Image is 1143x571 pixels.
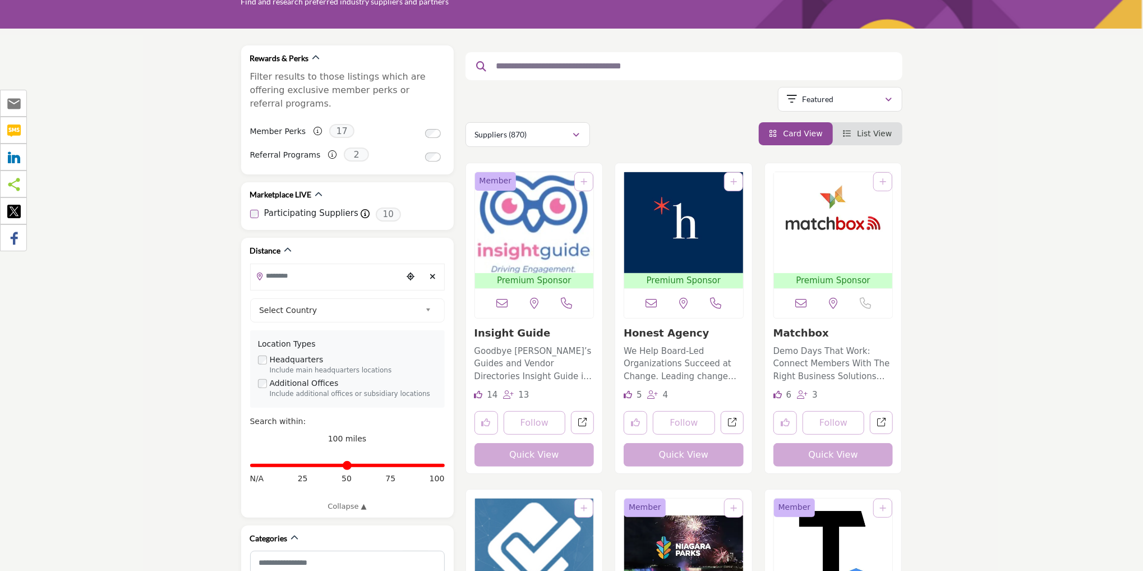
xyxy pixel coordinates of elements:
input: Search Location [251,265,402,287]
input: Switch to Referral Programs [425,153,441,162]
img: Matchbox [774,172,893,273]
div: Include additional offices or subsidiary locations [270,389,437,399]
div: Include main headquarters locations [270,366,437,376]
span: 5 [637,390,642,400]
span: 25 [298,473,308,485]
span: N/A [250,473,264,485]
p: Demo Days That Work: Connect Members With The Right Business Solutions Matchbox produces category... [773,345,893,383]
button: Suppliers (870) [466,122,590,147]
a: Add To List [730,504,737,513]
span: Premium Sponsor [626,274,741,287]
a: Add To List [730,177,737,186]
a: Open Listing in new tab [475,172,594,288]
h3: Matchbox [773,327,893,339]
span: 4 [663,390,669,400]
span: 13 [519,390,529,400]
a: Honest Agency [624,327,709,339]
button: Like listing [624,411,647,435]
a: Add To List [879,177,886,186]
p: Goodbye [PERSON_NAME]’s Guides and Vendor Directories Insight Guide is a business marketplace pla... [474,345,594,383]
button: Like listing [474,411,498,435]
h2: Rewards & Perks [250,53,309,64]
span: Card View [783,129,822,138]
span: Premium Sponsor [776,274,891,287]
button: Quick View [773,443,893,467]
a: Open insight-guide in new tab [571,411,594,434]
label: Member Perks [250,122,306,141]
button: Quick View [624,443,744,467]
h2: Marketplace LIVE [250,189,312,200]
span: Member [778,501,811,513]
div: Followers [504,389,529,402]
span: Premium Sponsor [477,274,592,287]
a: Add To List [580,177,587,186]
img: Honest Agency [624,172,743,273]
div: Followers [797,389,818,402]
span: 75 [385,473,395,485]
button: Like listing [773,411,797,435]
a: View Card [769,129,823,138]
a: Open honest-agency in new tab [721,411,744,434]
span: 17 [329,124,354,138]
a: Open matchbox in new tab [870,411,893,434]
h3: Insight Guide [474,327,594,339]
label: Participating Suppliers [264,207,358,220]
p: We Help Board-Led Organizations Succeed at Change. Leading change that sticks is challenging - ev... [624,345,744,383]
a: Demo Days That Work: Connect Members With The Right Business Solutions Matchbox produces category... [773,342,893,383]
h3: Honest Agency [624,327,744,339]
button: Follow [803,411,865,435]
span: List View [857,129,892,138]
a: Collapse ▲ [250,501,445,512]
button: Follow [504,411,566,435]
a: Matchbox [773,327,829,339]
a: Open Listing in new tab [624,172,743,288]
span: 14 [487,390,497,400]
p: Suppliers (870) [475,129,527,140]
h2: Categories [250,533,288,544]
div: Search within: [250,416,445,427]
span: 2 [344,148,369,162]
button: Quick View [474,443,594,467]
a: Add To List [879,504,886,513]
label: Additional Offices [270,377,339,389]
a: Goodbye [PERSON_NAME]’s Guides and Vendor Directories Insight Guide is a business marketplace pla... [474,342,594,383]
span: 6 [786,390,792,400]
i: Likes [624,390,632,399]
div: Clear search location [425,265,441,289]
span: 100 [430,473,445,485]
span: 10 [376,208,401,222]
li: Card View [759,122,833,145]
span: Select Country [259,303,421,317]
button: Follow [653,411,715,435]
div: Choose your current location [402,265,419,289]
span: 50 [342,473,352,485]
i: Likes [474,390,483,399]
span: 100 miles [328,434,367,443]
p: Featured [802,94,833,105]
span: Member [629,501,661,513]
a: View List [843,129,892,138]
label: Referral Programs [250,145,321,165]
div: Followers [648,389,669,402]
a: Open Listing in new tab [774,172,893,288]
li: List View [833,122,902,145]
label: Headquarters [270,354,324,366]
a: We Help Board-Led Organizations Succeed at Change. Leading change that sticks is challenging - ev... [624,342,744,383]
div: Location Types [258,338,437,350]
button: Featured [778,87,902,112]
img: Insight Guide [475,172,594,273]
input: Switch to Member Perks [425,129,441,138]
i: Likes [773,390,782,399]
input: Participating Suppliers checkbox [250,210,259,218]
a: Insight Guide [474,327,551,339]
span: Member [480,175,512,187]
a: Add To List [580,504,587,513]
h2: Distance [250,245,281,256]
p: Filter results to those listings which are offering exclusive member perks or referral programs. [250,70,445,110]
span: 3 [812,390,818,400]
